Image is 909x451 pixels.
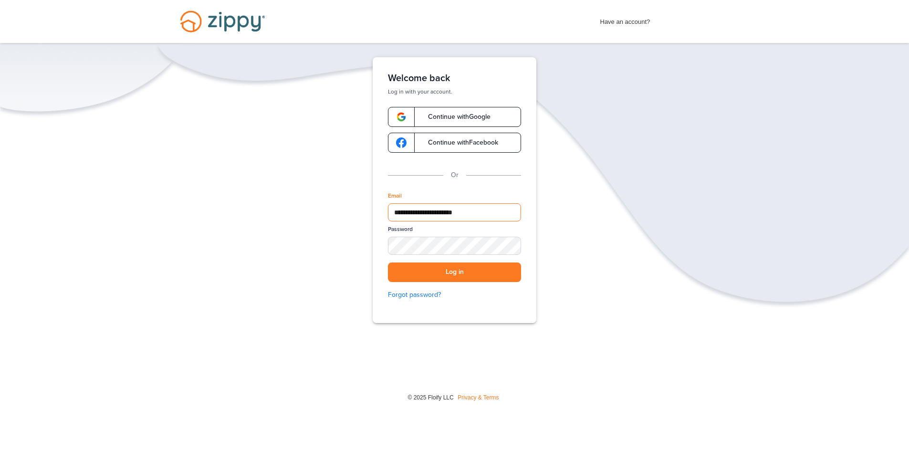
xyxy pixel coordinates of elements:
button: Log in [388,262,521,282]
span: Continue with Google [418,114,491,120]
p: Log in with your account. [388,88,521,95]
a: Privacy & Terms [458,394,499,401]
input: Password [388,237,521,255]
span: Have an account? [600,12,650,27]
span: Continue with Facebook [418,139,498,146]
a: google-logoContinue withFacebook [388,133,521,153]
label: Password [388,225,413,233]
label: Email [388,192,402,200]
span: © 2025 Floify LLC [407,394,453,401]
img: google-logo [396,137,407,148]
a: google-logoContinue withGoogle [388,107,521,127]
img: google-logo [396,112,407,122]
h1: Welcome back [388,73,521,84]
input: Email [388,203,521,221]
p: Or [451,170,459,180]
a: Forgot password? [388,290,521,300]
